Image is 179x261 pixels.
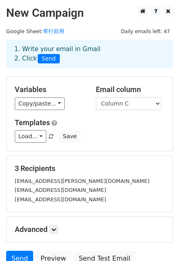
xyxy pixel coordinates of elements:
[15,225,164,234] h5: Advanced
[15,187,106,193] small: [EMAIL_ADDRESS][DOMAIN_NAME]
[15,85,84,94] h5: Variables
[15,164,164,173] h5: 3 Recipients
[6,6,173,20] h2: New Campaign
[118,27,173,36] span: Daily emails left: 47
[138,222,179,261] div: 聊天小工具
[118,28,173,34] a: Daily emails left: 47
[59,130,80,143] button: Save
[96,85,165,94] h5: Email column
[15,178,150,184] small: [EMAIL_ADDRESS][PERSON_NAME][DOMAIN_NAME]
[138,222,179,261] iframe: Chat Widget
[15,130,46,143] a: Load...
[38,54,60,64] span: Send
[15,118,50,127] a: Templates
[43,28,64,34] a: 寄行前用
[8,45,171,63] div: 1. Write your email in Gmail 2. Click
[6,28,64,34] small: Google Sheet:
[15,196,106,202] small: [EMAIL_ADDRESS][DOMAIN_NAME]
[15,97,65,110] a: Copy/paste...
